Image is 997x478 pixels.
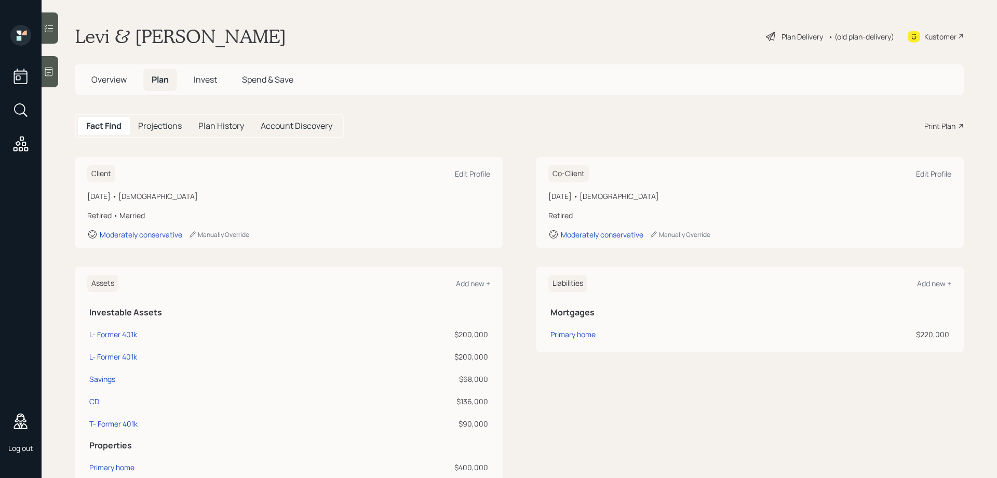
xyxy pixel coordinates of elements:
[323,462,488,473] div: $400,000
[86,121,122,131] h5: Fact Find
[548,165,589,182] h6: Co-Client
[242,74,293,85] span: Spend & Save
[548,275,587,292] h6: Liabilities
[89,441,488,450] h5: Properties
[550,329,596,340] div: Primary home
[323,374,488,384] div: $68,000
[917,278,951,288] div: Add new +
[89,396,99,407] div: CD
[561,230,643,240] div: Moderately conservative
[152,74,169,85] span: Plan
[323,396,488,407] div: $136,000
[261,121,332,131] h5: Account Discovery
[89,462,134,473] div: Primary home
[916,169,951,179] div: Edit Profile
[779,329,949,340] div: $220,000
[87,210,490,221] div: Retired • Married
[87,275,118,292] h6: Assets
[323,329,488,340] div: $200,000
[924,121,955,131] div: Print Plan
[8,443,33,453] div: Log out
[650,230,710,239] div: Manually Override
[87,165,115,182] h6: Client
[91,74,127,85] span: Overview
[100,230,182,240] div: Moderately conservative
[198,121,244,131] h5: Plan History
[456,278,490,288] div: Add new +
[323,351,488,362] div: $200,000
[89,374,115,384] div: Savings
[194,74,217,85] span: Invest
[89,308,488,317] h5: Investable Assets
[782,31,823,42] div: Plan Delivery
[550,308,949,317] h5: Mortgages
[138,121,182,131] h5: Projections
[89,351,137,362] div: L- Former 401k
[828,31,894,42] div: • (old plan-delivery)
[548,191,951,202] div: [DATE] • [DEMOGRAPHIC_DATA]
[89,329,137,340] div: L- Former 401k
[89,418,138,429] div: T- Former 401k
[455,169,490,179] div: Edit Profile
[924,31,956,42] div: Kustomer
[323,418,488,429] div: $90,000
[87,191,490,202] div: [DATE] • [DEMOGRAPHIC_DATA]
[548,210,951,221] div: Retired
[188,230,249,239] div: Manually Override
[75,25,286,48] h1: Levi & [PERSON_NAME]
